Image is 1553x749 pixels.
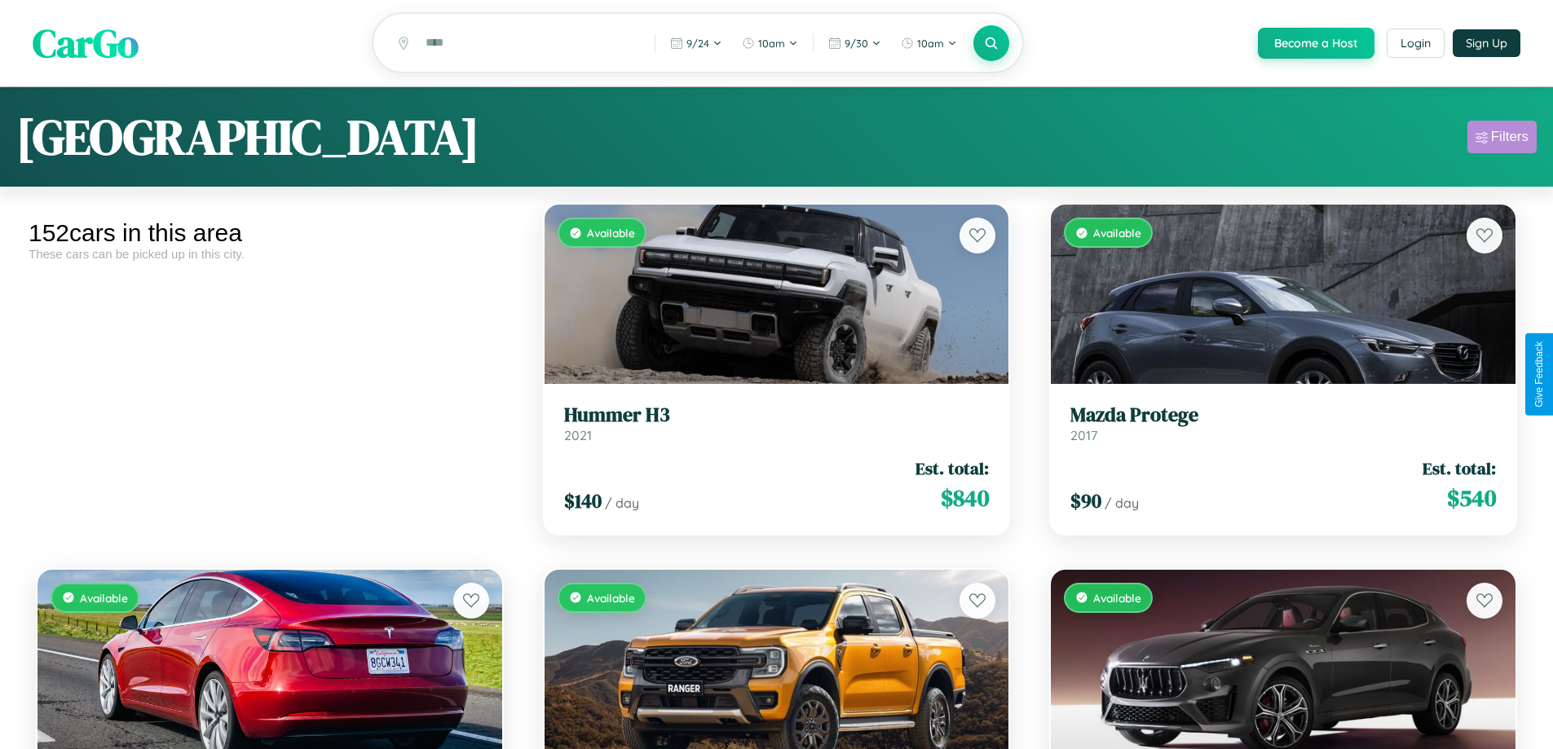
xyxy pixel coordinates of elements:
[662,30,730,56] button: 9/24
[758,37,785,50] span: 10am
[1258,28,1374,59] button: Become a Host
[1105,495,1139,511] span: / day
[16,104,479,170] h1: [GEOGRAPHIC_DATA]
[1467,121,1537,153] button: Filters
[941,482,989,514] span: $ 840
[587,591,635,605] span: Available
[915,456,989,480] span: Est. total:
[564,403,990,443] a: Hummer H32021
[1070,427,1097,443] span: 2017
[1093,591,1141,605] span: Available
[1070,403,1496,427] h3: Mazda Protege
[29,219,511,247] div: 152 cars in this area
[686,37,709,50] span: 9 / 24
[33,16,139,70] span: CarGo
[845,37,868,50] span: 9 / 30
[564,403,990,427] h3: Hummer H3
[1070,487,1101,514] span: $ 90
[605,495,639,511] span: / day
[564,427,592,443] span: 2021
[1533,341,1545,408] div: Give Feedback
[1453,29,1520,57] button: Sign Up
[1093,226,1141,240] span: Available
[820,30,889,56] button: 9/30
[734,30,806,56] button: 10am
[1491,129,1529,145] div: Filters
[29,247,511,261] div: These cars can be picked up in this city.
[1387,29,1445,58] button: Login
[1423,456,1496,480] span: Est. total:
[80,591,128,605] span: Available
[587,226,635,240] span: Available
[1447,482,1496,514] span: $ 540
[564,487,602,514] span: $ 140
[917,37,944,50] span: 10am
[893,30,965,56] button: 10am
[1070,403,1496,443] a: Mazda Protege2017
